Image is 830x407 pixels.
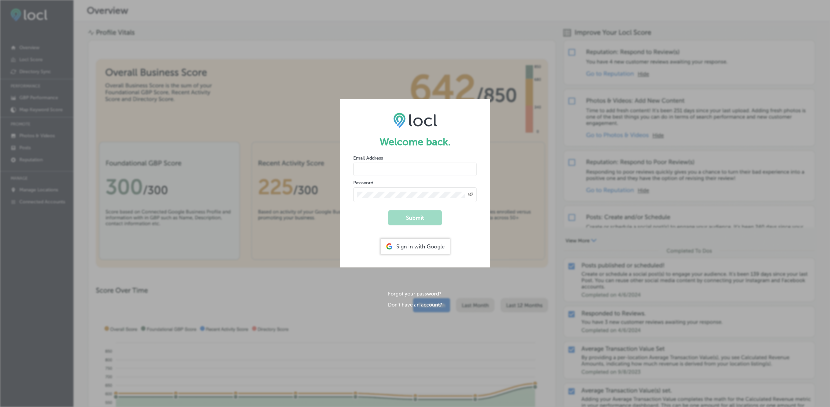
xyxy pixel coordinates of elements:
[381,239,450,254] div: Sign in with Google
[468,192,473,198] span: Toggle password visibility
[388,210,442,225] button: Submit
[353,136,477,148] h1: Welcome back.
[353,180,373,186] label: Password
[388,302,442,308] a: Don't have an account?
[388,291,441,297] a: Forgot your password?
[353,155,383,161] label: Email Address
[393,113,437,128] img: LOCL logo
